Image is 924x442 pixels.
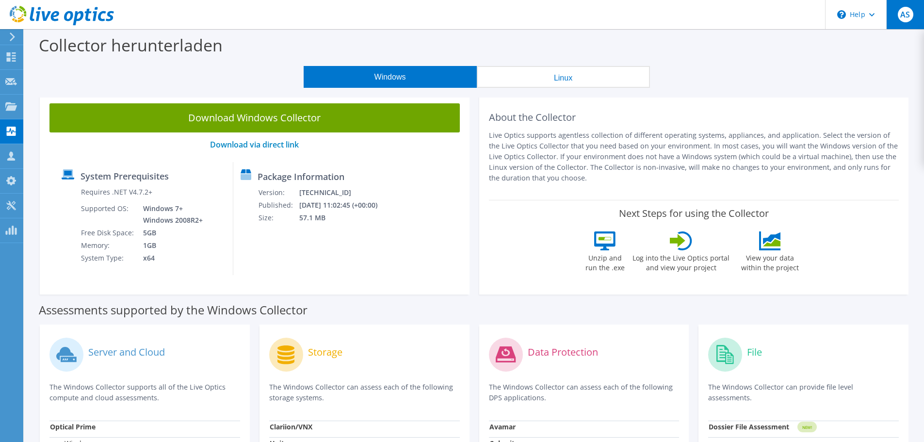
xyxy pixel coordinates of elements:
td: Free Disk Space: [81,227,136,239]
td: Supported OS: [81,202,136,227]
p: The Windows Collector can assess each of the following storage systems. [269,382,460,403]
a: Download Windows Collector [49,103,460,132]
h2: About the Collector [489,112,899,123]
strong: Optical Prime [50,422,96,431]
label: View your data within the project [735,250,805,273]
td: [TECHNICAL_ID] [299,186,390,199]
td: x64 [136,252,205,264]
td: [DATE] 11:02:45 (+00:00) [299,199,390,212]
label: Server and Cloud [88,347,165,357]
td: 5GB [136,227,205,239]
button: Windows [304,66,477,88]
button: Linux [477,66,650,88]
label: File [747,347,762,357]
td: Version: [258,186,299,199]
label: Unzip and run the .exe [583,250,627,273]
td: Size: [258,212,299,224]
strong: Avamar [489,422,516,431]
p: Live Optics supports agentless collection of different operating systems, appliances, and applica... [489,130,899,183]
span: AS [898,7,913,22]
svg: \n [837,10,846,19]
label: Data Protection [528,347,598,357]
p: The Windows Collector supports all of the Live Optics compute and cloud assessments. [49,382,240,403]
td: 1GB [136,239,205,252]
td: Memory: [81,239,136,252]
label: Requires .NET V4.7.2+ [81,187,152,197]
label: Package Information [258,172,344,181]
strong: Dossier File Assessment [709,422,789,431]
td: System Type: [81,252,136,264]
tspan: NEW! [802,425,812,430]
label: Storage [308,347,342,357]
label: Next Steps for using the Collector [619,208,769,219]
a: Download via direct link [210,139,299,150]
label: System Prerequisites [81,171,169,181]
label: Collector herunterladen [39,34,223,56]
td: 57.1 MB [299,212,390,224]
label: Log into the Live Optics portal and view your project [632,250,730,273]
label: Assessments supported by the Windows Collector [39,305,308,315]
td: Published: [258,199,299,212]
strong: Clariion/VNX [270,422,312,431]
td: Windows 7+ Windows 2008R2+ [136,202,205,227]
p: The Windows Collector can provide file level assessments. [708,382,899,403]
p: The Windows Collector can assess each of the following DPS applications. [489,382,680,403]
